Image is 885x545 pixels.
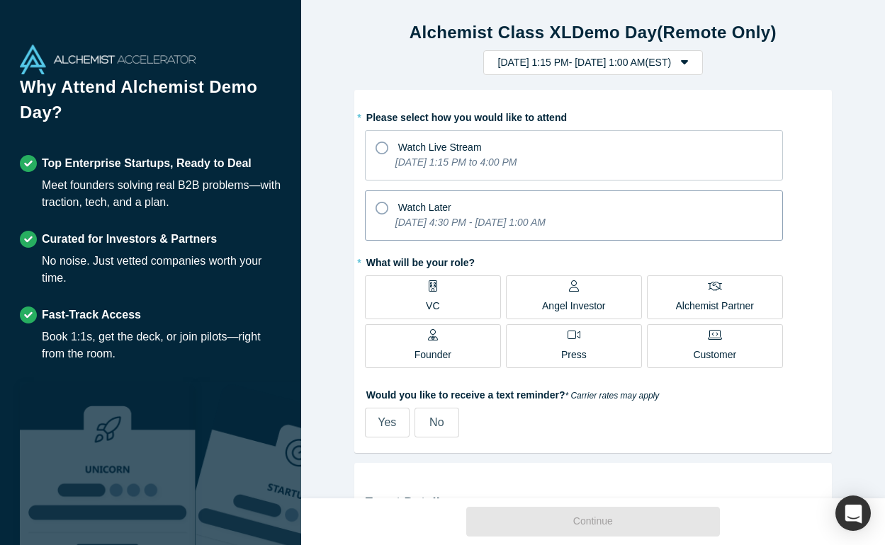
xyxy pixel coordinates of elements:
strong: Event Details: [365,495,452,510]
p: Founder [415,348,451,362]
button: [DATE] 1:15 PM- [DATE] 1:00 AM(EST) [483,50,704,75]
div: Meet founders solving real B2B problems—with traction, tech, and a plan. [42,177,281,211]
strong: Fast-Track Access [42,309,141,321]
label: What will be your role? [365,251,821,270]
span: Watch Later [398,202,451,213]
button: Continue [466,507,720,537]
h1: Why Attend Alchemist Demo Day? [20,74,281,135]
p: Angel Investor [542,299,606,314]
p: VC [426,299,439,314]
label: Would you like to receive a text reminder? [365,383,821,403]
p: Alchemist Partner [676,299,754,314]
div: Book 1:1s, get the deck, or join pilots—right from the room. [42,328,281,362]
span: Watch Live Stream [398,142,482,153]
label: Please select how you would like to attend [365,105,821,125]
strong: Alchemist Class XL Demo Day (Remote Only) [410,23,777,42]
em: * Carrier rates may apply [565,391,659,401]
div: No noise. Just vetted companies worth your time. [42,253,281,287]
i: [DATE] 1:15 PM to 4:00 PM [395,156,517,168]
strong: Curated for Investors & Partners [42,233,217,245]
p: Press [561,348,587,362]
img: Alchemist Accelerator Logo [20,45,196,74]
i: [DATE] 4:30 PM - [DATE] 1:00 AM [395,217,546,228]
span: No [429,416,444,428]
strong: Top Enterprise Startups, Ready to Deal [42,157,252,169]
span: Yes [378,416,396,428]
p: Customer [693,348,736,362]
